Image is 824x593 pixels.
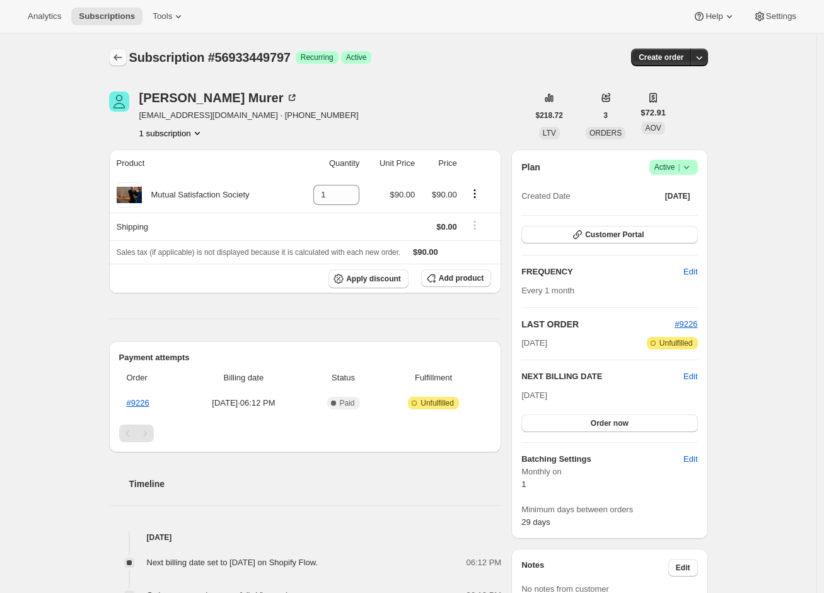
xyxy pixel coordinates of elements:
button: Add product [421,269,491,287]
button: Edit [676,262,705,282]
span: $72.91 [641,107,666,119]
span: Monthly on [521,466,697,478]
span: Fulfillment [383,372,484,384]
h3: Notes [521,559,668,577]
span: $218.72 [536,110,563,120]
span: [DATE] · 06:12 PM [184,397,303,409]
span: Every 1 month [521,286,574,295]
a: #9226 [127,398,149,408]
button: Edit [668,559,698,577]
th: Quantity [294,150,363,177]
span: Order now [591,418,629,428]
span: Billing date [184,372,303,384]
span: Status [311,372,376,384]
button: Customer Portal [521,226,697,244]
div: [PERSON_NAME] Murer [139,91,299,104]
h4: [DATE] [109,531,502,544]
h2: NEXT BILLING DATE [521,370,683,383]
span: $0.00 [436,222,457,232]
button: Create order [631,49,691,66]
span: [EMAIL_ADDRESS][DOMAIN_NAME] · [PHONE_NUMBER] [139,109,359,122]
span: Settings [766,11,796,21]
button: Edit [683,370,697,383]
button: Order now [521,414,697,432]
h2: LAST ORDER [521,318,675,331]
button: Analytics [20,8,69,25]
span: Henrik Murer [109,91,129,112]
span: | [678,162,680,172]
button: [DATE] [658,187,698,205]
h2: Payment attempts [119,351,492,364]
th: Order [119,364,180,392]
span: Apply discount [346,274,401,284]
span: Subscriptions [79,11,135,21]
span: ORDERS [589,129,622,138]
th: Shipping [109,213,295,240]
button: Product actions [139,127,204,139]
span: Paid [340,398,355,408]
span: Customer Portal [585,230,644,240]
button: Product actions [465,187,485,201]
span: $90.00 [390,190,415,199]
span: Edit [683,453,697,466]
span: Unfulfilled [659,338,693,348]
span: $90.00 [413,247,438,257]
span: Minimum days between orders [521,503,697,516]
button: Edit [676,449,705,469]
button: Tools [145,8,192,25]
div: Mutual Satisfaction Society [142,189,250,201]
span: [DATE] [665,191,690,201]
span: Active [654,161,693,173]
h6: Batching Settings [521,453,683,466]
span: Next billing date set to [DATE] on Shopify Flow. [147,558,318,567]
h2: Timeline [129,478,502,490]
span: Created Date [521,190,570,203]
span: Help [705,11,722,21]
h2: Plan [521,161,540,173]
span: Analytics [28,11,61,21]
span: LTV [543,129,556,138]
span: Edit [683,266,697,278]
button: $218.72 [528,107,571,124]
span: [DATE] [521,337,547,349]
span: Subscription #56933449797 [129,50,291,64]
span: Tools [153,11,172,21]
span: $90.00 [432,190,457,199]
a: #9226 [675,319,697,329]
button: Subscriptions [71,8,142,25]
span: AOV [645,124,661,132]
button: 3 [596,107,615,124]
th: Unit Price [363,150,419,177]
nav: Pagination [119,425,492,442]
span: 29 days [521,517,550,527]
button: Subscriptions [109,49,127,66]
span: Unfulfilled [421,398,454,408]
span: Active [346,52,367,62]
span: Sales tax (if applicable) is not displayed because it is calculated with each new order. [117,248,401,257]
button: Settings [746,8,804,25]
button: Shipping actions [465,218,485,232]
span: Add product [439,273,484,283]
span: 3 [603,110,608,120]
button: Help [685,8,743,25]
h2: FREQUENCY [521,266,683,278]
th: Price [419,150,461,177]
span: Edit [676,563,690,573]
span: Create order [639,52,683,62]
span: [DATE] [521,390,547,400]
button: #9226 [675,318,697,331]
th: Product [109,150,295,177]
span: 06:12 PM [467,556,502,569]
button: Apply discount [328,269,409,288]
span: 1 [521,479,526,489]
span: Recurring [301,52,334,62]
